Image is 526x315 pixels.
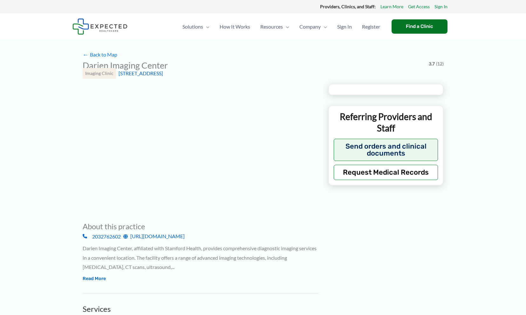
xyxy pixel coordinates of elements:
a: How It Works [215,16,255,38]
img: Expected Healthcare Logo - side, dark font, small [72,18,127,35]
strong: Providers, Clinics, and Staff: [320,4,376,9]
a: Sign In [434,3,447,11]
span: Sign In [337,16,352,38]
span: 3.7 [429,60,435,68]
a: Sign In [332,16,357,38]
span: Menu Toggle [283,16,289,38]
span: Menu Toggle [203,16,209,38]
a: 2032762602 [83,231,121,241]
a: Register [357,16,385,38]
div: Imaging Clinic [83,68,116,79]
span: Resources [260,16,283,38]
span: (12) [436,60,444,68]
a: ←Back to Map [83,50,117,59]
span: Register [362,16,380,38]
a: [URL][DOMAIN_NAME] [123,231,185,241]
a: CompanyMenu Toggle [294,16,332,38]
span: How It Works [220,16,250,38]
a: Learn More [380,3,403,11]
span: Company [299,16,321,38]
h2: Darien Imaging Center [83,60,168,71]
a: Find a Clinic [392,19,447,34]
span: ← [83,51,89,57]
a: [STREET_ADDRESS] [119,70,163,76]
div: Darien Imaging Center, affiliated with Stamford Health, provides comprehensive diagnostic imaging... [83,244,318,272]
span: Solutions [182,16,203,38]
p: Referring Providers and Staff [334,111,438,134]
button: Read More [83,275,106,283]
button: Send orders and clinical documents [334,139,438,161]
a: ResourcesMenu Toggle [255,16,294,38]
a: Get Access [408,3,430,11]
a: SolutionsMenu Toggle [177,16,215,38]
span: Menu Toggle [321,16,327,38]
button: Request Medical Records [334,165,438,180]
nav: Primary Site Navigation [177,16,385,38]
h3: Services [83,304,318,314]
h3: About this practice [83,221,318,232]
